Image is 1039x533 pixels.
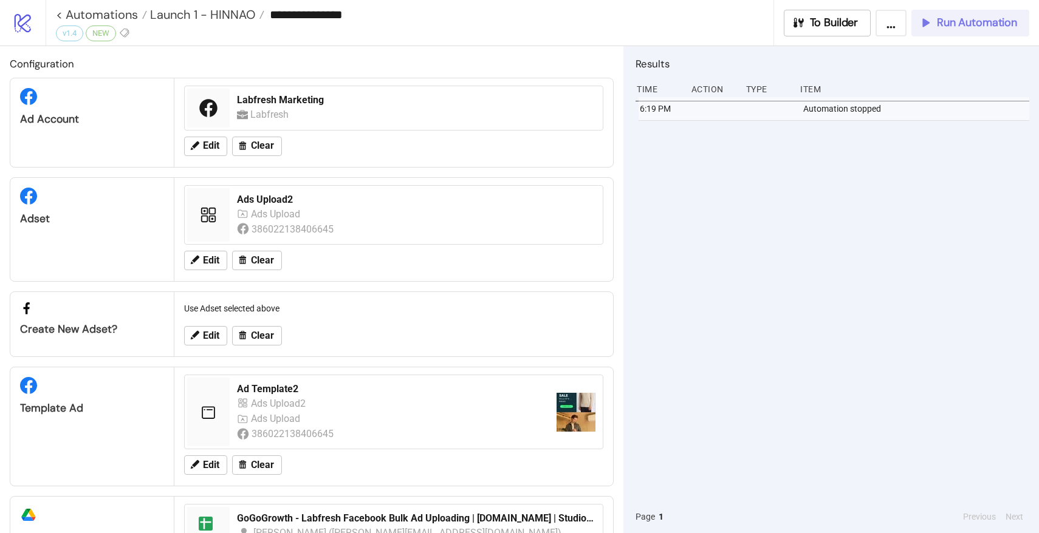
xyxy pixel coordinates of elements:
div: NEW [86,25,116,41]
button: Next [1002,510,1027,523]
div: 386022138406645 [252,222,336,237]
button: ... [876,10,907,36]
div: Template Ad [20,401,164,415]
div: 6:19 PM [639,97,685,120]
button: Edit [184,137,227,156]
div: Ads Upload [251,206,303,222]
div: Ads Upload2 [251,396,309,411]
div: Time [636,78,682,101]
div: GoGoGrowth - Labfresh Facebook Bulk Ad Uploading | [DOMAIN_NAME] | Studio Plan v1.4 [237,512,595,525]
button: Edit [184,251,227,270]
span: Run Automation [937,16,1017,30]
h2: Results [636,56,1029,72]
span: Clear [251,330,274,341]
img: https://scontent-fra5-1.xx.fbcdn.net/v/t15.5256-10/542962997_24907392182199719_342815791602543868... [557,393,595,432]
span: Edit [203,330,219,341]
button: Clear [232,137,282,156]
div: Action [690,78,736,101]
div: 386022138406645 [252,426,336,441]
a: Launch 1 - HINNAO [147,8,264,21]
span: To Builder [810,16,859,30]
span: Clear [251,460,274,470]
a: < Automations [56,8,147,21]
span: Launch 1 - HINNAO [147,7,255,22]
div: Ad Account [20,112,164,126]
span: Clear [251,255,274,266]
button: Run Automation [911,10,1029,36]
div: Automation stopped [802,97,1032,120]
button: Edit [184,455,227,475]
div: Type [745,78,791,101]
div: Use Adset selected above [179,297,608,320]
div: v1.4 [56,25,83,41]
div: Create new adset? [20,322,164,336]
button: Clear [232,455,282,475]
button: 1 [655,510,667,523]
h2: Configuration [10,56,614,72]
span: Clear [251,140,274,151]
span: Edit [203,460,219,470]
button: Edit [184,326,227,345]
button: To Builder [784,10,871,36]
div: Labfresh [250,107,292,122]
div: Ads Upload [251,411,303,426]
div: Ads Upload2 [237,193,595,206]
button: Clear [232,251,282,270]
span: Edit [203,255,219,266]
button: Clear [232,326,282,345]
button: Previous [959,510,1000,523]
span: Edit [203,140,219,151]
div: Labfresh Marketing [237,93,595,107]
div: Item [799,78,1029,101]
div: Ad Template2 [237,382,547,396]
span: Page [636,510,655,523]
div: Adset [20,212,164,226]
